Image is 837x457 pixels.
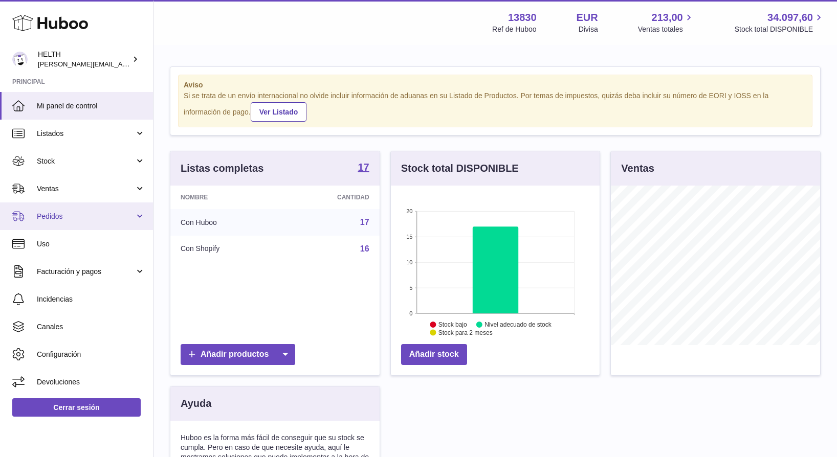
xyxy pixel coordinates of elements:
[37,377,145,387] span: Devoluciones
[181,397,211,410] h3: Ayuda
[184,91,807,122] div: Si se trata de un envío internacional no olvide incluir información de aduanas en su Listado de P...
[251,102,306,122] a: Ver Listado
[360,244,369,253] a: 16
[492,25,536,34] div: Ref de Huboo
[38,50,130,69] div: HELTH
[438,321,467,328] text: Stock bajo
[12,398,141,417] a: Cerrar sesión
[621,162,654,175] h3: Ventas
[579,25,598,34] div: Divisa
[37,184,135,194] span: Ventas
[37,322,145,332] span: Canales
[181,344,295,365] a: Añadir productos
[37,294,145,304] span: Incidencias
[406,259,412,265] text: 10
[508,11,537,25] strong: 13830
[358,162,369,174] a: 17
[37,101,145,111] span: Mi panel de control
[37,129,135,139] span: Listados
[37,350,145,359] span: Configuración
[12,52,28,67] img: laura@helth.com
[170,236,281,262] td: Con Shopify
[409,285,412,291] text: 5
[438,329,493,336] text: Stock para 2 meses
[358,162,369,172] strong: 17
[401,162,519,175] h3: Stock total DISPONIBLE
[37,212,135,221] span: Pedidos
[170,209,281,236] td: Con Huboo
[401,344,467,365] a: Añadir stock
[652,11,683,25] span: 213,00
[406,208,412,214] text: 20
[181,162,263,175] h3: Listas completas
[484,321,552,328] text: Nivel adecuado de stock
[735,11,825,34] a: 34.097,60 Stock total DISPONIBLE
[638,25,695,34] span: Ventas totales
[735,25,825,34] span: Stock total DISPONIBLE
[37,267,135,277] span: Facturación y pagos
[577,11,598,25] strong: EUR
[184,80,807,90] strong: Aviso
[409,310,412,316] text: 0
[281,186,380,209] th: Cantidad
[360,218,369,226] a: 17
[170,186,281,209] th: Nombre
[767,11,813,25] span: 34.097,60
[406,234,412,240] text: 15
[38,60,205,68] span: [PERSON_NAME][EMAIL_ADDRESS][DOMAIN_NAME]
[37,239,145,249] span: Uso
[638,11,695,34] a: 213,00 Ventas totales
[37,156,135,166] span: Stock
